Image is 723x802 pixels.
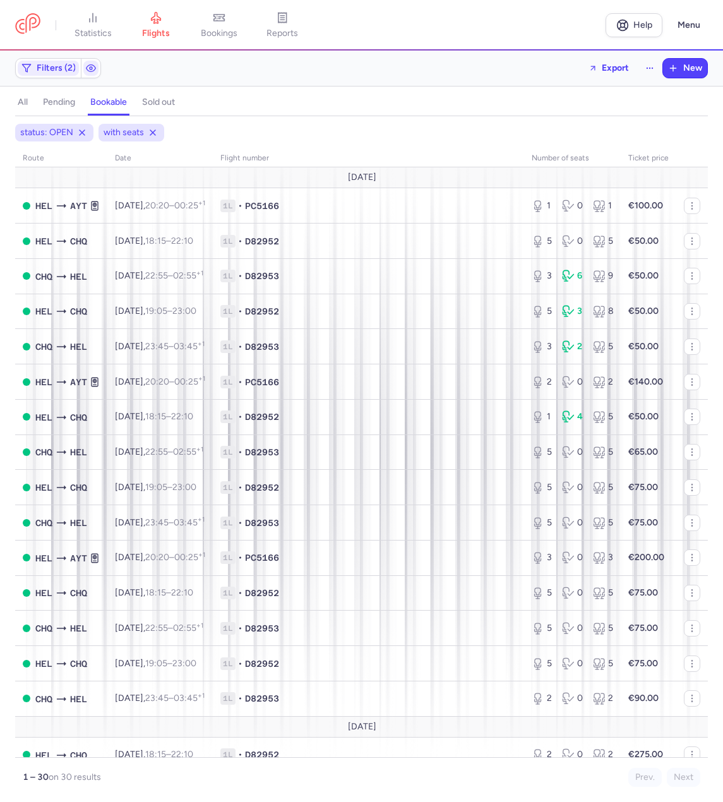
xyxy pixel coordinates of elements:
[172,658,196,669] time: 23:00
[220,657,236,670] span: 1L
[220,481,236,494] span: 1L
[171,411,193,422] time: 22:10
[145,446,168,457] time: 22:55
[238,340,242,353] span: •
[245,657,279,670] span: D82952
[562,692,582,705] div: 0
[628,482,658,493] strong: €75.00
[115,749,193,760] span: [DATE],
[220,200,236,212] span: 1L
[245,376,279,388] span: PC5166
[562,305,582,318] div: 3
[532,692,552,705] div: 2
[145,517,169,528] time: 23:45
[35,621,52,635] span: Souda, Chaniá, Greece
[593,446,613,458] div: 5
[238,305,242,318] span: •
[115,693,205,703] span: [DATE],
[20,126,73,139] span: status: OPEN
[347,722,376,732] span: [DATE]
[593,376,613,388] div: 2
[145,693,169,703] time: 23:45
[145,552,169,563] time: 20:20
[628,552,664,563] strong: €200.00
[145,306,196,316] span: –
[245,551,279,564] span: PC5166
[70,551,87,565] span: Antalya, Antalya, Turkey
[174,341,205,352] time: 03:45
[238,376,242,388] span: •
[593,622,613,635] div: 5
[188,11,251,39] a: bookings
[663,59,707,78] button: New
[532,622,552,635] div: 5
[70,692,87,706] span: Helsinki-vantaa, Helsinki, Finland
[628,623,658,633] strong: €75.00
[35,657,52,671] span: HEL
[35,445,52,459] span: Souda, Chaniá, Greece
[245,200,279,212] span: PC5166
[173,270,203,281] time: 02:55
[198,515,205,524] sup: +1
[220,446,236,458] span: 1L
[198,199,205,207] sup: +1
[532,657,552,670] div: 5
[173,623,203,633] time: 02:55
[115,200,205,211] span: [DATE],
[628,446,658,457] strong: €65.00
[70,340,87,354] span: Helsinki-vantaa, Helsinki, Finland
[245,340,279,353] span: D82953
[115,446,203,457] span: [DATE],
[201,28,237,39] span: bookings
[593,481,613,494] div: 5
[621,149,676,168] th: Ticket price
[115,658,196,669] span: [DATE],
[532,200,552,212] div: 1
[683,63,702,73] span: New
[171,749,193,760] time: 22:10
[238,446,242,458] span: •
[628,200,663,211] strong: €100.00
[245,481,279,494] span: D82952
[245,235,279,248] span: D82952
[238,517,242,529] span: •
[172,306,196,316] time: 23:00
[532,270,552,282] div: 3
[171,587,193,598] time: 22:10
[238,481,242,494] span: •
[593,748,613,761] div: 2
[145,200,205,211] span: –
[220,270,236,282] span: 1L
[532,376,552,388] div: 2
[35,375,52,389] span: Helsinki-vantaa, Helsinki, Finland
[35,586,52,600] span: Helsinki-vantaa, Helsinki, Finland
[196,445,203,453] sup: +1
[220,235,236,248] span: 1L
[174,693,205,703] time: 03:45
[70,621,87,635] span: HEL
[532,551,552,564] div: 3
[115,376,205,387] span: [DATE],
[562,481,582,494] div: 0
[220,748,236,761] span: 1L
[220,305,236,318] span: 1L
[628,411,659,422] strong: €50.00
[532,587,552,599] div: 5
[593,200,613,212] div: 1
[245,692,279,705] span: D82953
[562,200,582,212] div: 0
[532,410,552,423] div: 1
[524,149,621,168] th: number of seats
[196,621,203,630] sup: +1
[220,551,236,564] span: 1L
[628,693,659,703] strong: €90.00
[562,622,582,635] div: 0
[145,411,193,422] span: –
[532,446,552,458] div: 5
[220,622,236,635] span: 1L
[628,376,663,387] strong: €140.00
[347,172,376,183] span: [DATE]
[145,693,205,703] span: –
[266,28,298,39] span: reports
[562,517,582,529] div: 0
